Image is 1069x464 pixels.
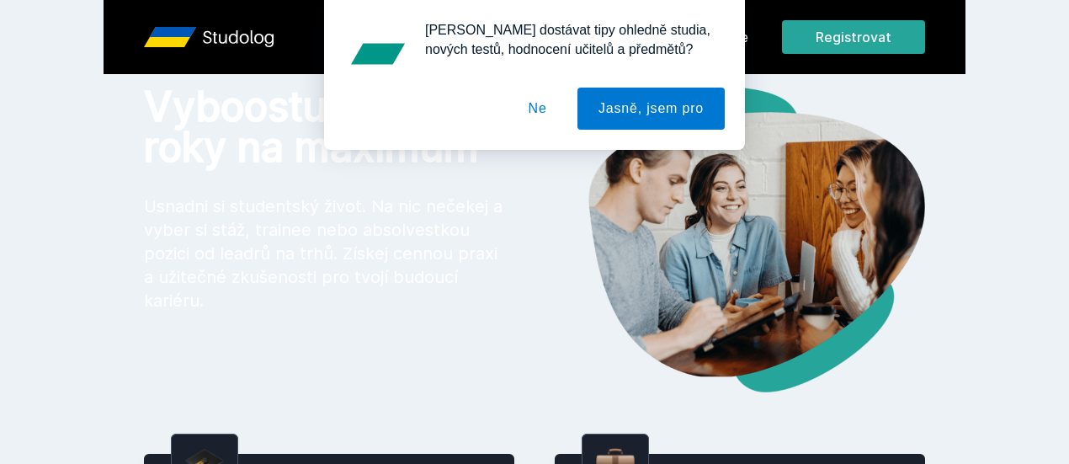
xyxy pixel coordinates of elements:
[412,20,725,59] div: [PERSON_NAME] dostávat tipy ohledně studia, nových testů, hodnocení učitelů a předmětů?
[344,20,412,88] img: notification icon
[144,195,508,312] p: Usnadni si studentský život. Na nic nečekej a vyber si stáž, trainee nebo absolvestkou pozici od ...
[144,87,508,168] h1: Vyboostuj studijní roky na maximum
[577,88,725,130] button: Jasně, jsem pro
[534,87,925,392] img: hero.png
[508,88,568,130] button: Ne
